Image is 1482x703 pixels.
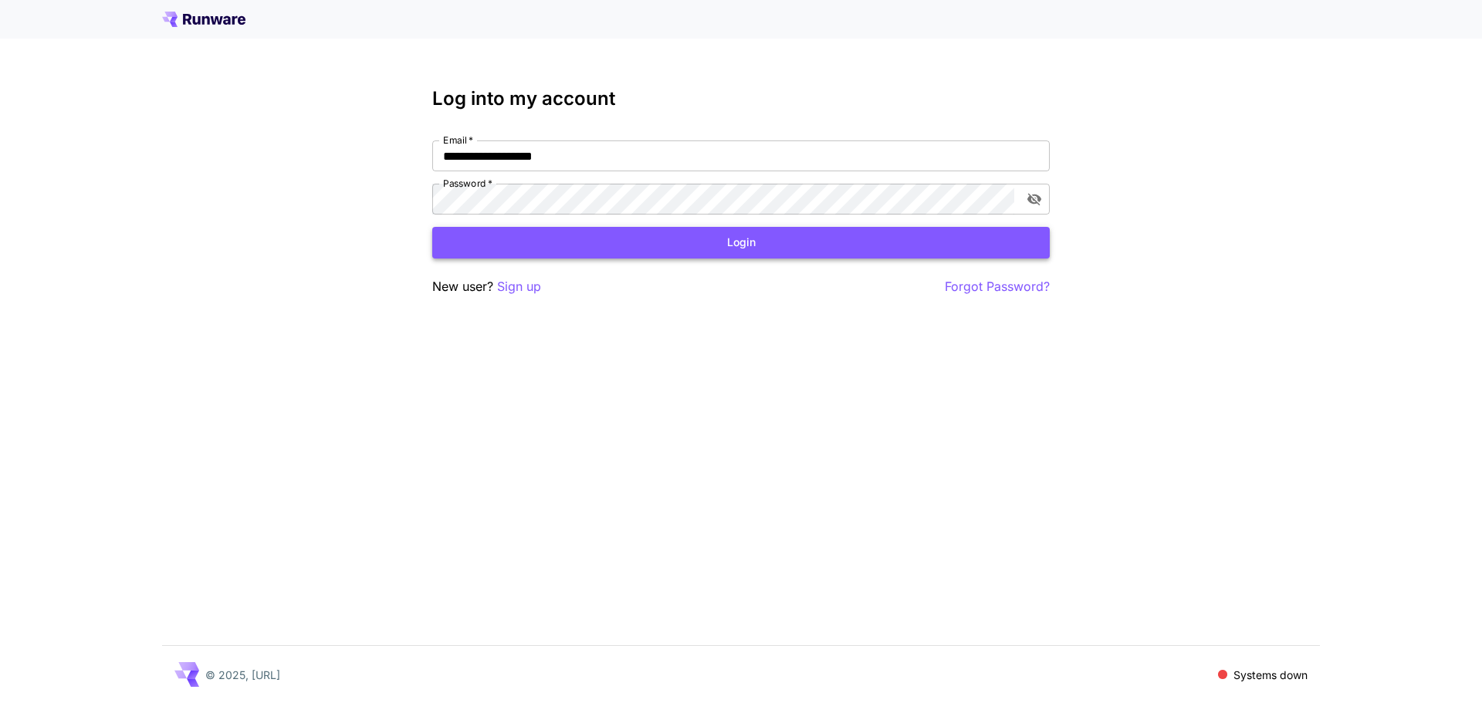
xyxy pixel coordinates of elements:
label: Email [443,134,473,147]
button: Login [432,227,1050,259]
button: Sign up [497,277,541,296]
label: Password [443,177,492,190]
p: New user? [432,277,541,296]
p: Systems down [1233,667,1308,683]
button: Forgot Password? [945,277,1050,296]
h3: Log into my account [432,88,1050,110]
p: © 2025, [URL] [205,667,280,683]
button: toggle password visibility [1020,185,1048,213]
